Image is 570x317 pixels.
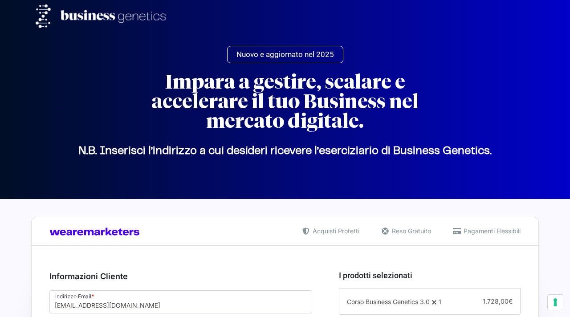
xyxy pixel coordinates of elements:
h3: Informazioni Cliente [49,270,312,282]
span: € [509,297,513,305]
span: 1 [439,298,441,305]
a: Nuovo e aggiornato nel 2025 [227,46,343,63]
span: Corso Business Genetics 3.0 [347,298,430,305]
p: N.B. Inserisci l’indirizzo a cui desideri ricevere l’eserciziario di Business Genetics. [36,151,534,151]
span: Reso Gratuito [390,226,431,236]
h3: I prodotti selezionati [339,269,521,281]
iframe: Customerly Messenger Launcher [7,282,34,309]
button: Le tue preferenze relative al consenso per le tecnologie di tracciamento [548,295,563,310]
span: Nuovo e aggiornato nel 2025 [236,51,334,58]
span: 1.728,00 [483,297,513,305]
span: Pagamenti Flessibili [461,226,521,236]
input: Indirizzo Email * [49,290,312,313]
h2: Impara a gestire, scalare e accelerare il tuo Business nel mercato digitale. [125,72,445,131]
span: Acquisti Protetti [310,226,359,236]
